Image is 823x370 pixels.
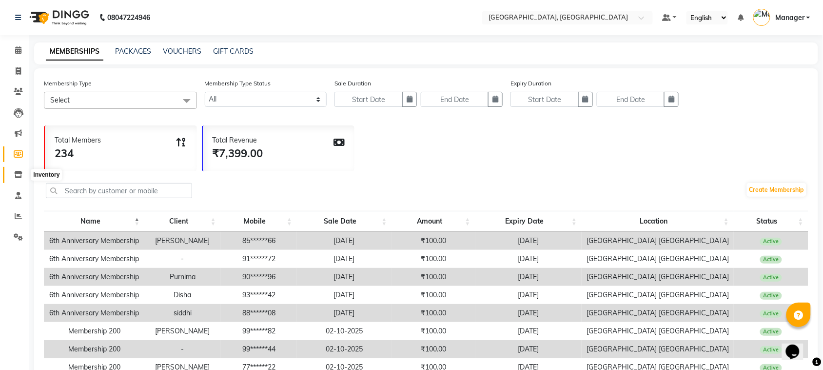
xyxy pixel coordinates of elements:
[760,328,782,336] span: Active
[775,13,804,23] span: Manager
[510,79,551,88] label: Expiry Duration
[297,286,392,304] td: [DATE]
[55,135,101,145] div: Total Members
[734,211,808,232] th: Status: activate to sort column ascending
[582,322,734,340] td: [GEOGRAPHIC_DATA] [GEOGRAPHIC_DATA]
[760,256,782,264] span: Active
[44,286,144,304] td: 6th Anniversary Membership
[582,250,734,268] td: [GEOGRAPHIC_DATA] [GEOGRAPHIC_DATA]
[421,92,489,107] input: End Date
[334,92,402,107] input: Start Date
[297,232,392,250] td: [DATE]
[475,340,582,358] td: [DATE]
[55,145,101,162] div: 234
[475,286,582,304] td: [DATE]
[582,286,734,304] td: [GEOGRAPHIC_DATA] [GEOGRAPHIC_DATA]
[297,340,392,358] td: 02-10-2025
[46,43,103,61] a: MEMBERSHIPS
[760,346,782,354] span: Active
[475,268,582,286] td: [DATE]
[44,304,144,322] td: 6th Anniversary Membership
[475,232,582,250] td: [DATE]
[392,340,475,358] td: ₹100.00
[392,250,475,268] td: ₹100.00
[760,238,782,246] span: Active
[392,286,475,304] td: ₹100.00
[144,211,220,232] th: Client: activate to sort column ascending
[582,304,734,322] td: [GEOGRAPHIC_DATA] [GEOGRAPHIC_DATA]
[475,250,582,268] td: [DATE]
[144,304,220,322] td: siddhi
[582,340,734,358] td: [GEOGRAPHIC_DATA] [GEOGRAPHIC_DATA]
[753,9,770,26] img: Manager
[510,92,578,107] input: Start Date
[475,322,582,340] td: [DATE]
[597,92,665,107] input: End Date
[50,96,70,104] span: Select
[392,211,475,232] th: Amount: activate to sort column ascending
[760,310,782,318] span: Active
[297,211,392,232] th: Sale Date: activate to sort column ascending
[392,304,475,322] td: ₹100.00
[144,340,220,358] td: -
[392,322,475,340] td: ₹100.00
[44,232,144,250] td: 6th Anniversary Membership
[334,79,371,88] label: Sale Duration
[213,47,254,56] a: GIFT CARDS
[144,250,220,268] td: -
[221,211,297,232] th: Mobile: activate to sort column ascending
[44,250,144,268] td: 6th Anniversary Membership
[44,340,144,358] td: Membership 200
[205,79,271,88] label: Membership Type Status
[297,304,392,322] td: [DATE]
[760,274,782,282] span: Active
[392,232,475,250] td: ₹100.00
[475,304,582,322] td: [DATE]
[297,250,392,268] td: [DATE]
[297,268,392,286] td: [DATE]
[46,183,192,198] input: Search by customer or mobile
[115,47,151,56] a: PACKAGES
[213,135,263,145] div: Total Revenue
[297,322,392,340] td: 02-10-2025
[163,47,201,56] a: VOUCHERS
[144,232,220,250] td: [PERSON_NAME]
[582,268,734,286] td: [GEOGRAPHIC_DATA] [GEOGRAPHIC_DATA]
[144,286,220,304] td: Disha
[31,169,62,181] div: Inventory
[44,211,144,232] th: Name: activate to sort column descending
[25,4,92,31] img: logo
[213,145,263,162] div: ₹7,399.00
[144,268,220,286] td: Purnima
[475,211,582,232] th: Expiry Date: activate to sort column ascending
[144,322,220,340] td: [PERSON_NAME]
[747,183,806,197] a: Create Membership
[44,79,92,88] label: Membership Type
[582,232,734,250] td: [GEOGRAPHIC_DATA] [GEOGRAPHIC_DATA]
[107,4,150,31] b: 08047224946
[44,322,144,340] td: Membership 200
[782,331,813,360] iframe: chat widget
[760,292,782,300] span: Active
[582,211,734,232] th: Location: activate to sort column ascending
[44,268,144,286] td: 6th Anniversary Membership
[392,268,475,286] td: ₹100.00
